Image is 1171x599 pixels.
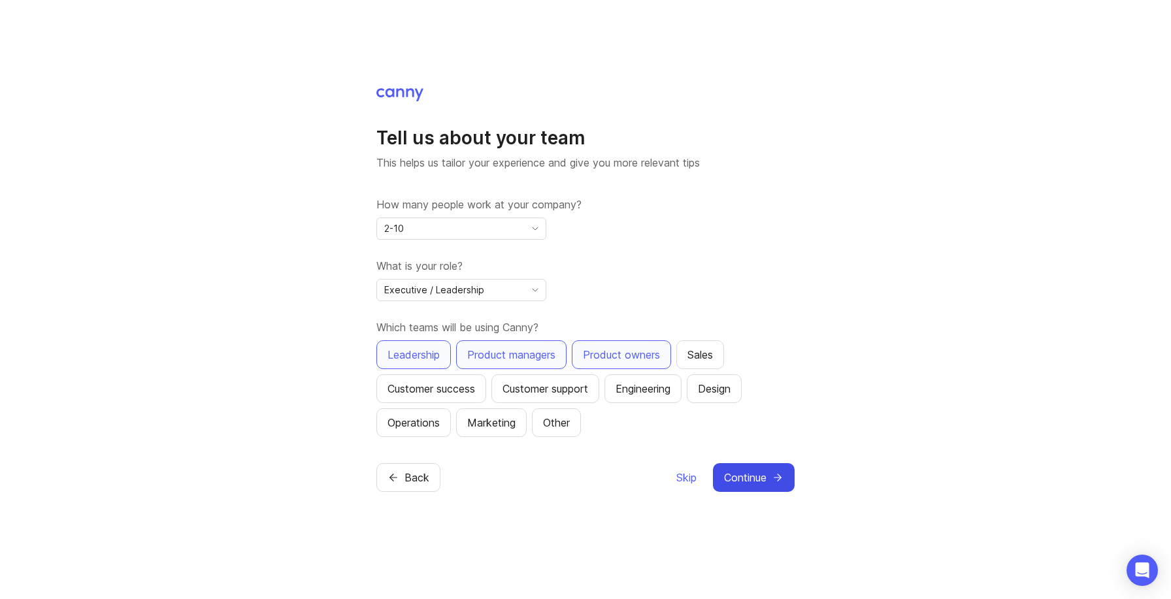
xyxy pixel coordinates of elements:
[376,197,795,212] label: How many people work at your company?
[676,463,697,492] button: Skip
[376,155,795,170] p: This helps us tailor your experience and give you more relevant tips
[491,374,599,403] button: Customer support
[543,415,570,430] div: Other
[467,415,516,430] div: Marketing
[583,347,660,363] div: Product owners
[384,221,404,236] span: 2-10
[572,340,671,369] button: Product owners
[376,408,451,437] button: Operations
[616,381,670,397] div: Engineering
[376,258,795,274] label: What is your role?
[456,408,527,437] button: Marketing
[376,88,423,101] img: Canny Home
[713,463,795,492] button: Continue
[384,283,484,297] span: Executive / Leadership
[376,126,795,150] h1: Tell us about your team
[604,374,682,403] button: Engineering
[467,347,555,363] div: Product managers
[456,340,567,369] button: Product managers
[676,470,697,485] span: Skip
[376,319,795,335] label: Which teams will be using Canny?
[525,285,546,295] svg: toggle icon
[1127,555,1158,586] div: Open Intercom Messenger
[404,470,429,485] span: Back
[388,347,440,363] div: Leadership
[687,347,713,363] div: Sales
[376,374,486,403] button: Customer success
[525,223,546,234] svg: toggle icon
[532,408,581,437] button: Other
[676,340,724,369] button: Sales
[376,463,440,492] button: Back
[388,415,440,430] div: Operations
[503,381,588,397] div: Customer support
[376,279,546,301] div: toggle menu
[724,470,767,485] span: Continue
[698,381,731,397] div: Design
[388,381,475,397] div: Customer success
[687,374,742,403] button: Design
[376,218,546,240] div: toggle menu
[376,340,451,369] button: Leadership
